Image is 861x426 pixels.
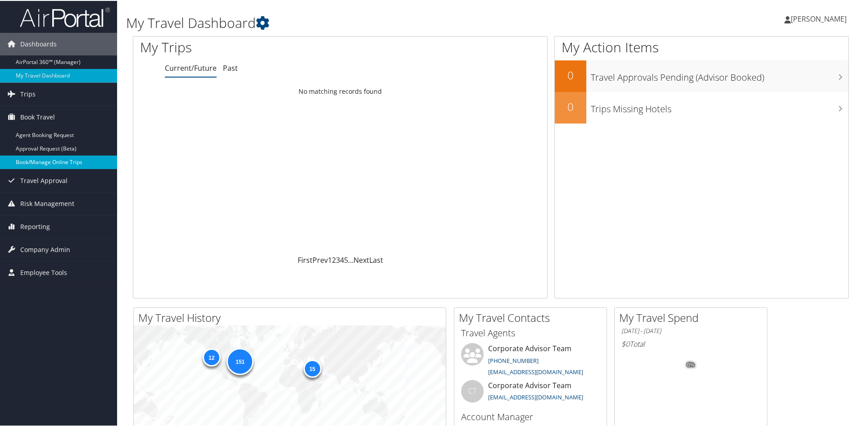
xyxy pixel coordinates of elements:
a: Next [353,254,369,264]
span: $0 [621,338,630,348]
a: [EMAIL_ADDRESS][DOMAIN_NAME] [488,392,583,400]
div: CT [461,379,484,402]
h2: My Travel Spend [619,309,767,325]
div: 12 [202,348,220,366]
span: [PERSON_NAME] [791,13,847,23]
span: Risk Management [20,192,74,214]
tspan: 0% [687,362,694,367]
div: 151 [227,347,254,374]
span: … [348,254,353,264]
h6: [DATE] - [DATE] [621,326,760,334]
h1: My Travel Dashboard [126,13,612,32]
a: First [298,254,313,264]
h2: My Travel Contacts [459,309,607,325]
a: Last [369,254,383,264]
span: Travel Approval [20,169,68,191]
span: Employee Tools [20,261,67,283]
a: [PERSON_NAME] [784,5,856,32]
h2: 0 [555,67,586,82]
h2: My Travel History [138,309,446,325]
div: 15 [303,359,321,377]
img: airportal-logo.png [20,6,110,27]
a: [PHONE_NUMBER] [488,356,539,364]
span: Book Travel [20,105,55,128]
h1: My Trips [140,37,368,56]
h3: Travel Agents [461,326,600,339]
h3: Account Manager [461,410,600,422]
a: 5 [344,254,348,264]
a: 0Travel Approvals Pending (Advisor Booked) [555,60,848,91]
h2: 0 [555,98,586,114]
span: Reporting [20,215,50,237]
a: 3 [336,254,340,264]
td: No matching records found [133,82,547,99]
span: Company Admin [20,238,70,260]
a: 4 [340,254,344,264]
a: Current/Future [165,62,217,72]
a: Past [223,62,238,72]
a: 2 [332,254,336,264]
li: Corporate Advisor Team [457,379,604,408]
span: Dashboards [20,32,57,55]
h1: My Action Items [555,37,848,56]
h6: Total [621,338,760,348]
a: 1 [328,254,332,264]
span: Trips [20,82,36,105]
h3: Travel Approvals Pending (Advisor Booked) [591,66,848,83]
a: [EMAIL_ADDRESS][DOMAIN_NAME] [488,367,583,375]
li: Corporate Advisor Team [457,342,604,379]
a: Prev [313,254,328,264]
a: 0Trips Missing Hotels [555,91,848,123]
h3: Trips Missing Hotels [591,97,848,115]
